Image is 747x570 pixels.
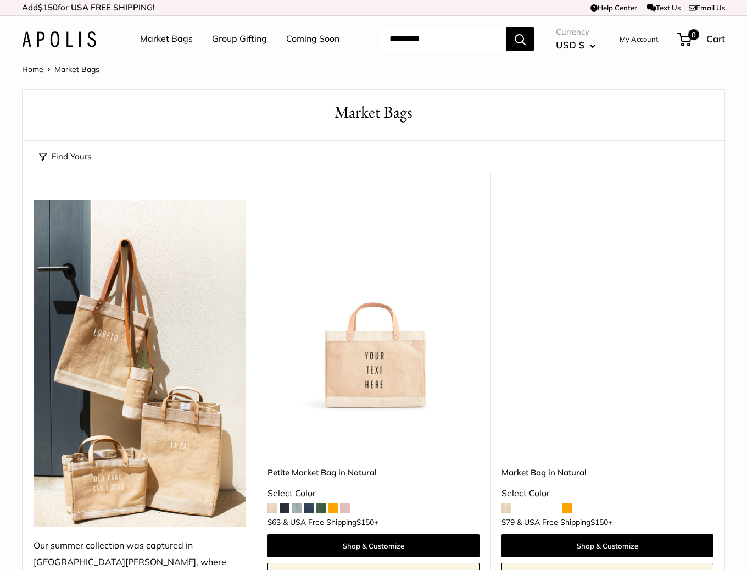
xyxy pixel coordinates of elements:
[22,62,99,76] nav: Breadcrumb
[267,200,480,412] img: Petite Market Bag in Natural
[506,27,534,51] button: Search
[267,466,480,479] a: Petite Market Bag in Natural
[678,30,725,48] a: 0 Cart
[501,534,713,557] a: Shop & Customize
[706,33,725,45] span: Cart
[556,24,596,40] span: Currency
[381,27,506,51] input: Search...
[501,466,713,479] a: Market Bag in Natural
[283,518,378,526] span: & USA Free Shipping +
[556,39,584,51] span: USD $
[688,29,699,40] span: 0
[590,3,637,12] a: Help Center
[267,517,281,527] span: $63
[39,149,91,164] button: Find Yours
[267,485,480,502] div: Select Color
[54,64,99,74] span: Market Bags
[501,200,713,412] a: Market Bag in NaturalMarket Bag in Natural
[517,518,612,526] span: & USA Free Shipping +
[556,36,596,54] button: USD $
[356,517,374,527] span: $150
[22,31,96,47] img: Apolis
[34,200,246,527] img: Our summer collection was captured in Todos Santos, where time slows down and color pops.
[22,64,43,74] a: Home
[689,3,725,12] a: Email Us
[501,485,713,502] div: Select Color
[286,31,339,47] a: Coming Soon
[212,31,267,47] a: Group Gifting
[140,31,193,47] a: Market Bags
[620,32,659,46] a: My Account
[590,517,608,527] span: $150
[267,534,480,557] a: Shop & Customize
[647,3,681,12] a: Text Us
[267,200,480,412] a: Petite Market Bag in Naturaldescription_Effortless style that elevates every moment
[501,517,515,527] span: $79
[38,2,58,13] span: $150
[39,101,708,124] h1: Market Bags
